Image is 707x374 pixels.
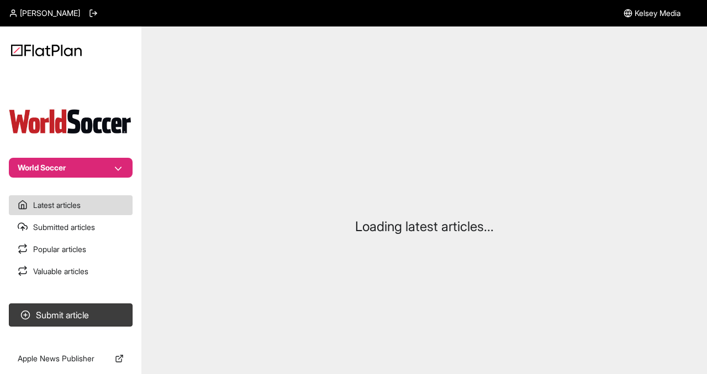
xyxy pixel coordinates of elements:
p: Loading latest articles... [355,218,494,236]
a: Valuable articles [9,261,133,281]
span: [PERSON_NAME] [20,8,80,19]
a: Submitted articles [9,217,133,237]
a: Apple News Publisher [9,349,133,368]
a: [PERSON_NAME] [9,8,80,19]
span: Kelsey Media [635,8,680,19]
button: Submit article [9,303,133,327]
img: Logo [11,44,82,56]
a: Latest articles [9,195,133,215]
a: Popular articles [9,239,133,259]
button: World Soccer [9,158,133,178]
img: Publication Logo [9,108,133,136]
